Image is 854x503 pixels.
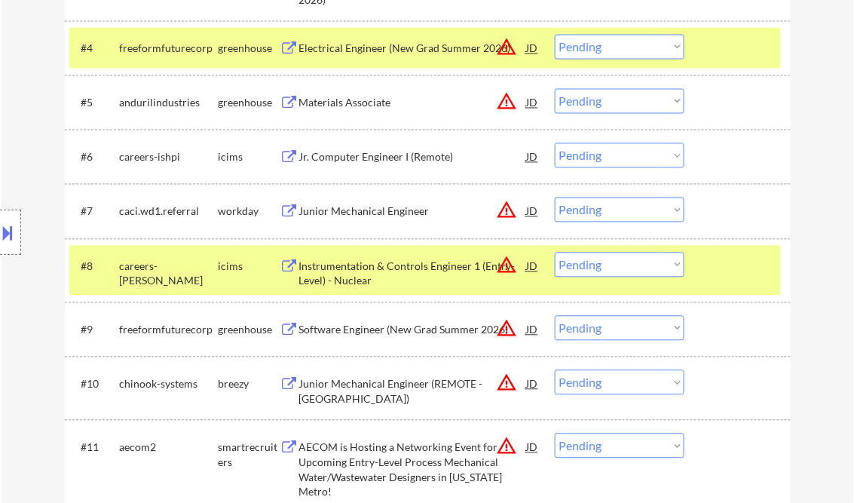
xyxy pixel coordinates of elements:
[120,440,219,455] div: aecom2
[497,200,518,221] button: warning_amber
[299,41,527,57] div: Electrical Engineer (New Grad Summer 2026)
[497,37,518,58] button: warning_amber
[219,41,280,57] div: greenhouse
[299,323,527,338] div: Software Engineer (New Grad Summer 2026)
[219,377,280,392] div: breezy
[525,198,540,225] div: JD
[525,253,540,280] div: JD
[81,41,108,57] div: #4
[219,440,280,470] div: smartrecruiters
[299,440,527,499] div: AECOM is Hosting a Networking Event for Upcoming Entry-Level Process Mechanical Water/Wastewater ...
[497,318,518,339] button: warning_amber
[497,255,518,276] button: warning_amber
[497,436,518,457] button: warning_amber
[497,373,518,394] button: warning_amber
[299,204,527,219] div: Junior Mechanical Engineer
[525,89,540,116] div: JD
[497,91,518,112] button: warning_amber
[81,377,108,392] div: #10
[120,377,219,392] div: chinook-systems
[299,96,527,111] div: Materials Associate
[525,370,540,397] div: JD
[299,377,527,406] div: Junior Mechanical Engineer (REMOTE - [GEOGRAPHIC_DATA])
[299,150,527,165] div: Jr. Computer Engineer I (Remote)
[525,434,540,461] div: JD
[525,143,540,170] div: JD
[525,35,540,62] div: JD
[299,259,527,289] div: Instrumentation & Controls Engineer 1 (Entry-Level) - Nuclear
[120,41,219,57] div: freeformfuturecorp
[525,316,540,343] div: JD
[81,440,108,455] div: #11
